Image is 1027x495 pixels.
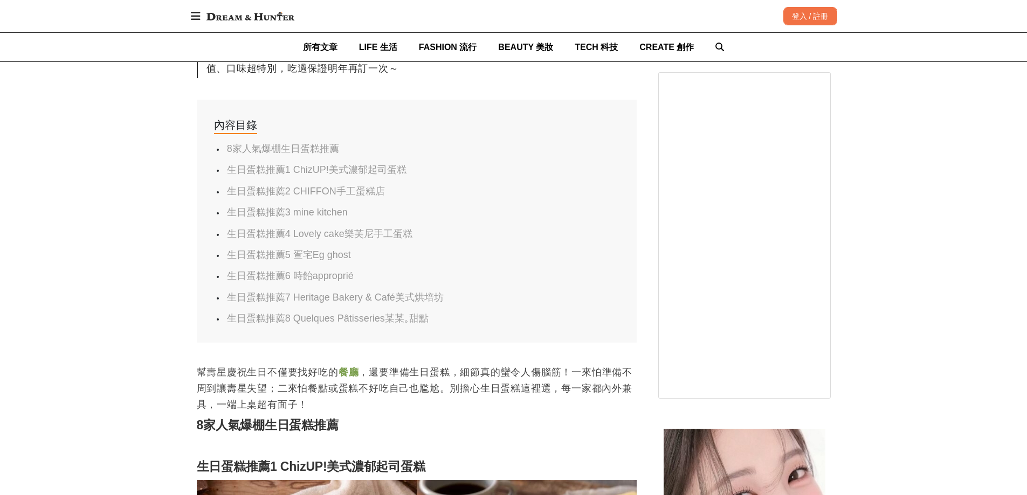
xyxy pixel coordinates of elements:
a: 生日蛋糕推薦4 Lovely cake樂芙尼手工蛋糕 [227,228,412,239]
a: CREATE 創作 [639,33,694,61]
span: LIFE 生活 [359,43,397,52]
a: BEAUTY 美妝 [498,33,553,61]
a: 生日蛋糕推薦8 Quelques Pâtisseries某某｡甜點 [227,313,429,324]
span: FASHION 流行 [419,43,477,52]
strong: 生日蛋糕推薦1 ChizUP!美式濃郁起司蛋糕 [197,459,425,473]
a: FASHION 流行 [419,33,477,61]
div: 內容目錄 [214,117,257,134]
img: Dream & Hunter [201,6,300,26]
span: TECH 科技 [575,43,618,52]
a: 餐廳 [339,367,359,378]
a: 生日蛋糕推薦2 CHIFFON手工蛋糕店 [227,186,385,197]
a: 8家人氣爆棚生日蛋糕推薦 [227,143,339,154]
a: 所有文章 [303,33,337,61]
a: 生日蛋糕推薦6 時飴approprié [227,270,354,281]
span: 所有文章 [303,43,337,52]
a: 生日蛋糕推薦7 Heritage Bakery & Café美式烘培坊 [227,292,444,303]
span: BEAUTY 美妝 [498,43,553,52]
strong: 8家人氣爆棚生日蛋糕推薦 [197,418,339,432]
div: 登入 / 註冊 [783,7,837,25]
a: 生日蛋糕推薦3 mine kitchen [227,207,348,218]
a: 生日蛋糕推薦1 ChizUP!美式濃郁起司蛋糕 [227,164,406,175]
a: TECH 科技 [575,33,618,61]
a: 生日蛋糕推薦5 疍宅Eg ghost [227,249,351,260]
a: LIFE 生活 [359,33,397,61]
span: CREATE 創作 [639,43,694,52]
p: 幫壽星慶祝生日不僅要找好吃的 ，還要準備生日蛋糕，細節真的蠻令人傷腦筋！一來怕準備不周到讓壽星失望；二來怕餐點或蛋糕不好吃自己也尷尬。別擔心生日蛋糕這裡選，每一家都內外兼具，一端上桌超有面子！ [197,364,637,413]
